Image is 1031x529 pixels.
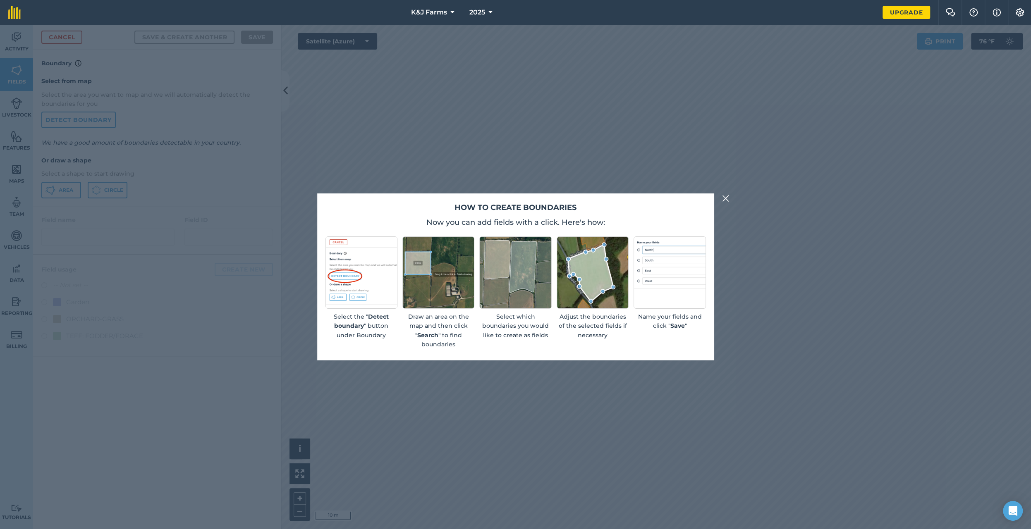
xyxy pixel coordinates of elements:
div: Open Intercom Messenger [1003,501,1023,521]
p: Select the " " button under Boundary [325,312,397,340]
strong: Save [670,322,684,329]
a: Upgrade [883,6,930,19]
p: Now you can add fields with a click. Here's how: [325,217,706,228]
img: A cog icon [1015,8,1025,17]
img: placeholder [634,236,706,308]
strong: Search [417,331,438,339]
p: Select which boundaries you would like to create as fields [479,312,551,340]
p: Name your fields and click " " [634,312,706,331]
p: Draw an area on the map and then click " " to find boundaries [402,312,474,349]
img: A question mark icon [969,8,978,17]
img: Screenshot of detect boundary button [325,236,397,308]
img: Screenshot of an rectangular area drawn on a map [402,236,474,308]
img: Screenshot of selected fields [479,236,551,308]
img: Screenshot of an editable boundary [557,236,629,308]
span: 2025 [469,7,485,17]
img: svg+xml;base64,PHN2ZyB4bWxucz0iaHR0cDovL3d3dy53My5vcmcvMjAwMC9zdmciIHdpZHRoPSIyMiIgaGVpZ2h0PSIzMC... [722,193,730,203]
span: K&J Farms [411,7,447,17]
img: fieldmargin Logo [8,6,21,19]
img: svg+xml;base64,PHN2ZyB4bWxucz0iaHR0cDovL3d3dy53My5vcmcvMjAwMC9zdmciIHdpZHRoPSIxNyIgaGVpZ2h0PSIxNy... [993,7,1001,17]
img: Two speech bubbles overlapping with the left bubble in the forefront [945,8,955,17]
h2: How to create boundaries [325,202,706,214]
p: Adjust the boundaries of the selected fields if necessary [557,312,629,340]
